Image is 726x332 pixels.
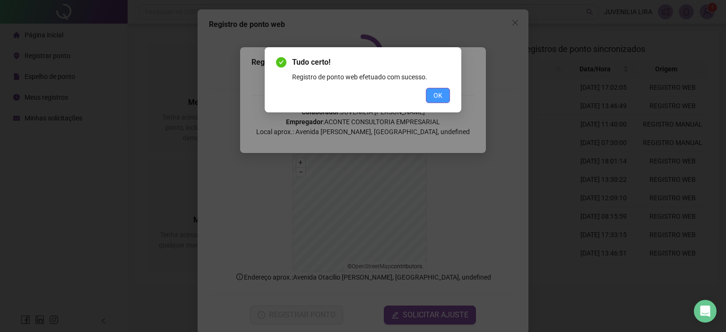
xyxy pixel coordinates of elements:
span: Tudo certo! [292,57,450,68]
button: OK [426,88,450,103]
div: Registro de ponto web efetuado com sucesso. [292,72,450,82]
span: check-circle [276,57,286,68]
span: OK [433,90,442,101]
div: Open Intercom Messenger [694,300,717,323]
